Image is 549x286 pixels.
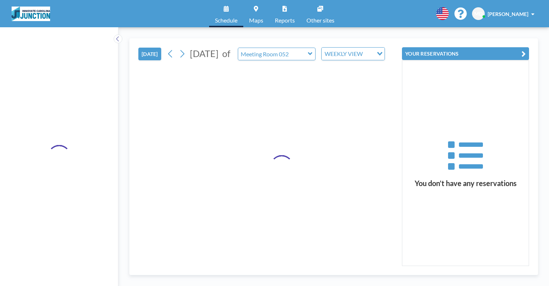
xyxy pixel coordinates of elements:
span: [DATE] [190,48,219,59]
span: of [222,48,230,59]
span: Maps [249,17,263,23]
input: Meeting Room 052 [238,48,308,60]
span: MD [474,11,483,17]
img: organization-logo [12,7,50,21]
h3: You don’t have any reservations [402,179,529,188]
button: YOUR RESERVATIONS [402,47,529,60]
span: Schedule [215,17,237,23]
input: Search for option [365,49,373,59]
button: [DATE] [138,48,161,60]
span: [PERSON_NAME] [488,11,528,17]
span: Reports [275,17,295,23]
span: Other sites [306,17,334,23]
span: WEEKLY VIEW [323,49,364,59]
div: Search for option [322,48,385,60]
